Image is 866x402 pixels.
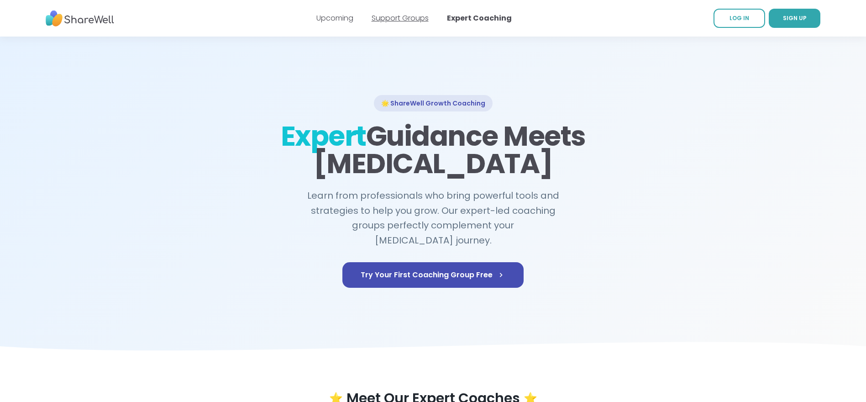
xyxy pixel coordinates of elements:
span: Expert [281,117,366,155]
h1: Guidance Meets [MEDICAL_DATA] [280,122,587,177]
a: Upcoming [316,13,353,23]
div: 🌟 ShareWell Growth Coaching [374,95,493,111]
a: Support Groups [372,13,429,23]
span: SIGN UP [783,14,807,22]
a: SIGN UP [769,9,820,28]
span: Try Your First Coaching Group Free [361,270,505,280]
a: LOG IN [714,9,765,28]
a: Expert Coaching [447,13,512,23]
span: LOG IN [730,14,749,22]
a: Try Your First Coaching Group Free [342,262,524,288]
img: ShareWell Nav Logo [46,6,114,31]
h2: Learn from professionals who bring powerful tools and strategies to help you grow. Our expert-led... [302,188,565,248]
